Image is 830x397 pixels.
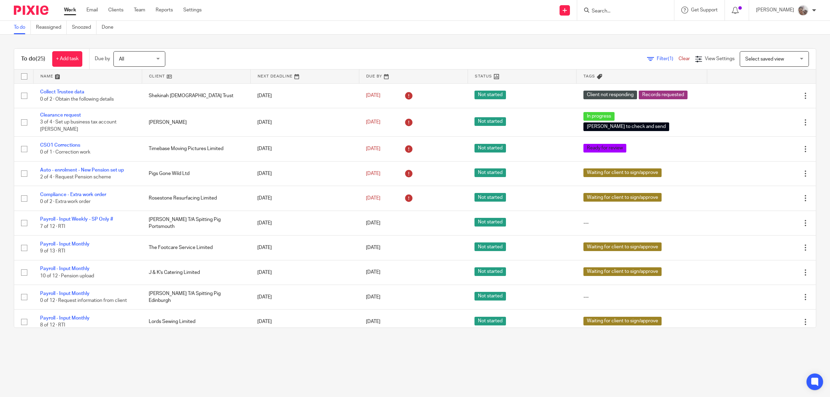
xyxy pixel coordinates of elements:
a: Settings [183,7,202,13]
td: The Footcare Service Limited [142,236,250,260]
h1: To do [21,55,45,63]
span: [DATE] [366,196,380,201]
td: [DATE] [250,236,359,260]
a: Clients [108,7,123,13]
span: Tags [583,74,595,78]
span: Not started [474,168,506,177]
a: Payroll - Input Weekly - SP Only # [40,217,113,222]
a: Team [134,7,145,13]
span: 10 of 12 · Pension upload [40,274,94,278]
span: (25) [36,56,45,62]
a: + Add task [52,51,82,67]
span: (1) [668,56,673,61]
td: [DATE] [250,211,359,235]
a: Reassigned [36,21,67,34]
div: --- [583,294,700,301]
span: Not started [474,218,506,227]
span: [DATE] [366,319,380,324]
a: Auto - enrolment - New Pension set up [40,168,124,173]
td: [PERSON_NAME] T/A Spitting Pig Portsmouth [142,211,250,235]
span: 9 of 13 · RTI [40,249,65,253]
span: Client not responding [583,91,637,99]
input: Search [591,8,653,15]
span: 3 of 4 · Set up business tax account [PERSON_NAME] [40,120,117,132]
a: Reports [156,7,173,13]
td: [PERSON_NAME] T/A Spitting Pig Edinburgh [142,285,250,309]
span: Ready for review [583,144,626,153]
td: J & K's Catering Limited [142,260,250,285]
span: [PERSON_NAME] to check and send [583,122,669,131]
div: --- [583,220,700,227]
a: Payroll - Input Monthly [40,242,90,247]
span: View Settings [705,56,735,61]
a: Compliance - Extra work order [40,192,106,197]
td: Shekinah [DEMOGRAPHIC_DATA] Trust [142,83,250,108]
a: Snoozed [72,21,96,34]
span: Waiting for client to sign/approve [583,168,662,177]
span: Not started [474,193,506,202]
td: Pigs Gone Wild Ltd [142,161,250,186]
img: me.jpg [797,5,809,16]
td: Lords Sewing Limited [142,310,250,334]
span: 2 of 4 · Request Pension scheme [40,175,111,179]
a: Done [102,21,119,34]
span: [DATE] [366,146,380,151]
span: Waiting for client to sign/approve [583,242,662,251]
td: [PERSON_NAME] [142,108,250,136]
a: CSO1 Corrections [40,143,80,148]
span: [DATE] [366,93,380,98]
a: Work [64,7,76,13]
span: 7 of 12 · RTI [40,224,65,229]
td: [DATE] [250,108,359,136]
span: [DATE] [366,270,380,275]
td: [DATE] [250,285,359,309]
span: 0 of 2 · Extra work order [40,200,91,204]
span: Not started [474,317,506,325]
span: [DATE] [366,245,380,250]
span: [DATE] [366,120,380,124]
span: 0 of 12 · Request information from client [40,298,127,303]
span: Not started [474,292,506,301]
span: 0 of 2 · Obtain the following details [40,97,114,102]
a: Payroll - Input Monthly [40,291,90,296]
span: 0 of 1 · Correction work [40,150,90,155]
span: [DATE] [366,221,380,225]
span: Not started [474,242,506,251]
a: To do [14,21,31,34]
a: Payroll - Input Monthly [40,316,90,321]
a: Clearance request [40,113,81,118]
span: Waiting for client to sign/approve [583,267,662,276]
td: [DATE] [250,310,359,334]
td: [DATE] [250,260,359,285]
span: Not started [474,91,506,99]
span: Get Support [691,8,718,12]
span: All [119,57,124,62]
span: [DATE] [366,295,380,299]
span: Filter [657,56,679,61]
p: [PERSON_NAME] [756,7,794,13]
span: Waiting for client to sign/approve [583,193,662,202]
td: [DATE] [250,161,359,186]
a: Collect Trustee data [40,90,84,94]
a: Email [86,7,98,13]
span: Select saved view [745,57,784,62]
span: [DATE] [366,171,380,176]
td: [DATE] [250,186,359,211]
img: Pixie [14,6,48,15]
a: Payroll - Input Monthly [40,266,90,271]
span: Not started [474,144,506,153]
td: Timebase Moving Pictures Limited [142,137,250,161]
span: In progress [583,112,615,121]
a: Clear [679,56,690,61]
td: [DATE] [250,83,359,108]
span: Waiting for client to sign/approve [583,317,662,325]
td: [DATE] [250,137,359,161]
span: Records requested [639,91,688,99]
td: Rosestone Resurfacing Limited [142,186,250,211]
p: Due by [95,55,110,62]
span: 8 of 12 · RTI [40,323,65,328]
span: Not started [474,117,506,126]
span: Not started [474,267,506,276]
